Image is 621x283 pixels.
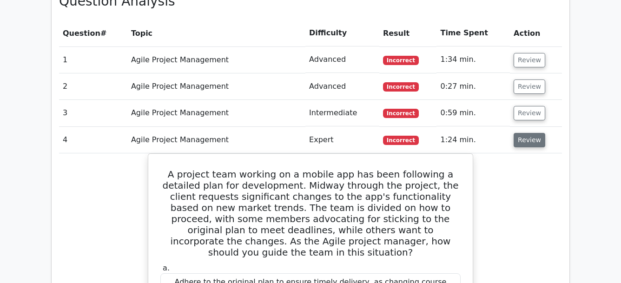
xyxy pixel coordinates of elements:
span: Incorrect [383,136,419,145]
td: Advanced [305,46,379,73]
td: 1 [59,46,127,73]
button: Review [514,53,545,67]
th: Action [510,20,562,46]
td: Intermediate [305,100,379,126]
td: 1:24 min. [436,127,510,153]
td: 0:27 min. [436,73,510,100]
button: Review [514,106,545,120]
span: Question [63,29,100,38]
td: Expert [305,127,379,153]
th: Difficulty [305,20,379,46]
button: Review [514,133,545,147]
th: Time Spent [436,20,510,46]
td: Agile Project Management [127,73,305,100]
span: Incorrect [383,56,419,65]
td: 2 [59,73,127,100]
td: 4 [59,127,127,153]
span: a. [163,263,170,272]
th: Result [379,20,437,46]
td: 3 [59,100,127,126]
th: Topic [127,20,305,46]
td: Advanced [305,73,379,100]
button: Review [514,79,545,94]
span: Incorrect [383,109,419,118]
span: Incorrect [383,82,419,92]
td: Agile Project Management [127,46,305,73]
td: Agile Project Management [127,100,305,126]
h5: A project team working on a mobile app has been following a detailed plan for development. Midway... [159,169,462,258]
th: # [59,20,127,46]
td: 0:59 min. [436,100,510,126]
td: 1:34 min. [436,46,510,73]
td: Agile Project Management [127,127,305,153]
